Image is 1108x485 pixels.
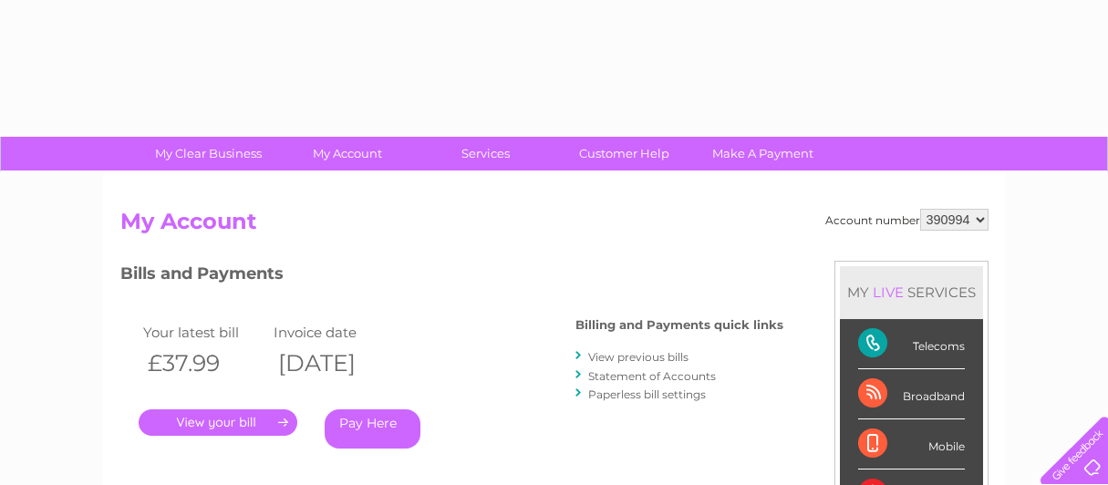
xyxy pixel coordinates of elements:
[120,209,989,243] h2: My Account
[825,209,989,231] div: Account number
[858,369,965,419] div: Broadband
[575,318,783,332] h4: Billing and Payments quick links
[588,350,689,364] a: View previous bills
[858,419,965,470] div: Mobile
[858,319,965,369] div: Telecoms
[139,320,270,345] td: Your latest bill
[133,137,284,170] a: My Clear Business
[139,409,297,436] a: .
[688,137,838,170] a: Make A Payment
[549,137,699,170] a: Customer Help
[588,369,716,383] a: Statement of Accounts
[588,387,706,401] a: Paperless bill settings
[139,345,270,382] th: £37.99
[325,409,420,449] a: Pay Here
[869,284,907,301] div: LIVE
[269,345,400,382] th: [DATE]
[272,137,422,170] a: My Account
[840,266,983,318] div: MY SERVICES
[120,261,783,293] h3: Bills and Payments
[269,320,400,345] td: Invoice date
[410,137,561,170] a: Services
